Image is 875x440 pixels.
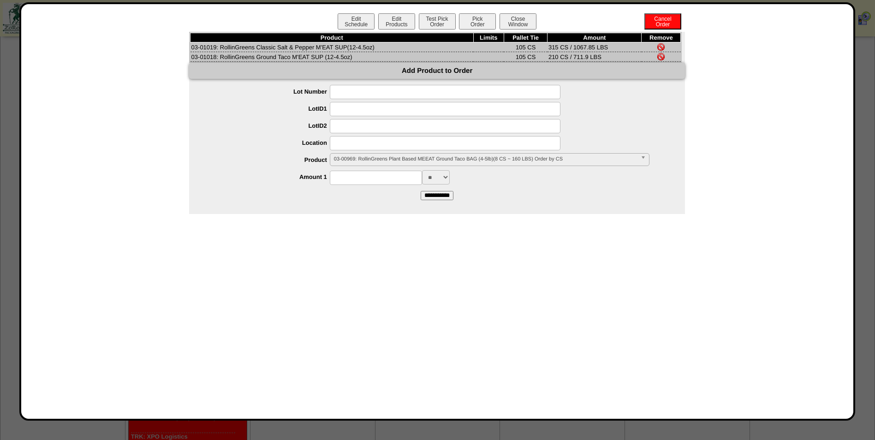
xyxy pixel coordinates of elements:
[548,33,642,42] th: Amount
[419,13,456,30] button: Test PickOrder
[504,33,548,42] th: Pallet Tie
[190,52,474,62] td: 03-01018: RollinGreens Ground Taco M'EAT SUP (12-4.5oz)
[208,156,330,163] label: Product
[499,21,537,28] a: CloseWindow
[208,139,330,146] label: Location
[208,122,330,129] label: LotID2
[516,44,536,51] span: 105 CS
[208,88,330,95] label: Lot Number
[208,105,330,112] label: LotID1
[500,13,536,30] button: CloseWindow
[548,44,608,51] span: 315 CS / 1067.85 LBS
[459,13,496,30] button: PickOrder
[642,33,681,42] th: Remove
[657,53,665,60] img: Remove Item
[378,13,415,30] button: EditProducts
[338,13,375,30] button: EditSchedule
[190,33,474,42] th: Product
[334,154,637,165] span: 03-00969: RollinGreens Plant Based MEEAT Ground Taco BAG (4-5lb)(8 CS ~ 160 LBS) Order by CS
[657,43,665,51] img: Remove Item
[473,33,504,42] th: Limits
[208,173,330,180] label: Amount 1
[190,42,474,52] td: 03-01019: RollinGreens Classic Salt & Pepper M'EAT SUP(12-4.5oz)
[644,13,681,30] button: CancelOrder
[516,54,536,60] span: 105 CS
[548,54,601,60] span: 210 CS / 711.9 LBS
[189,63,685,79] div: Add Product to Order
